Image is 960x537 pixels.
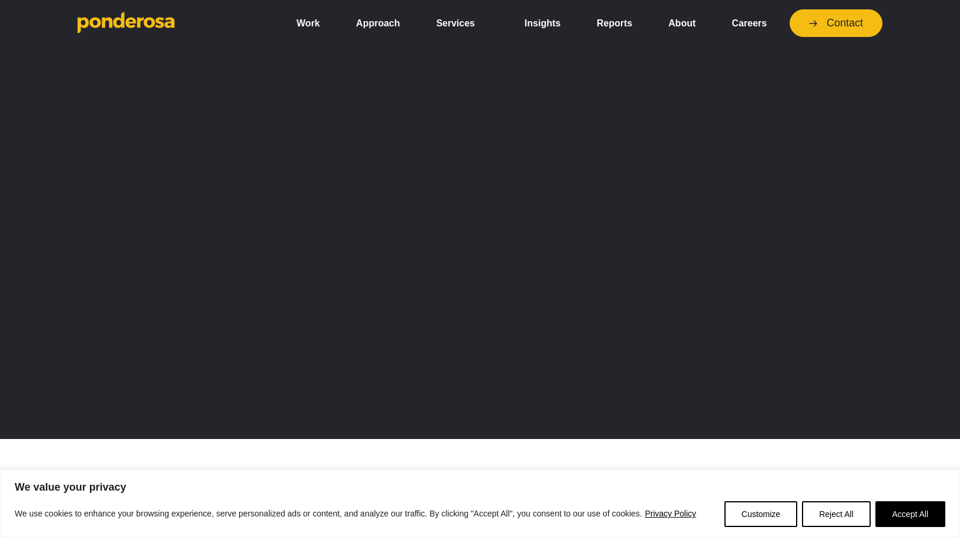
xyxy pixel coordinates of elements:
[655,11,709,36] a: About
[724,501,797,527] button: Customize
[15,506,697,521] p: We use cookies to enhance your browsing experience, serve personalized ads or content, and analyz...
[802,501,870,527] button: Reject All
[645,506,697,521] a: Privacy Policy
[343,11,413,36] a: Approach
[423,11,502,36] a: Services
[78,12,266,35] a: Go to homepage
[583,11,646,36] a: Reports
[790,9,882,37] a: Contact
[719,11,780,36] a: Careers
[511,11,574,36] a: Insights
[875,501,945,527] button: Accept All
[283,11,333,36] a: Work
[15,480,945,494] p: We value your privacy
